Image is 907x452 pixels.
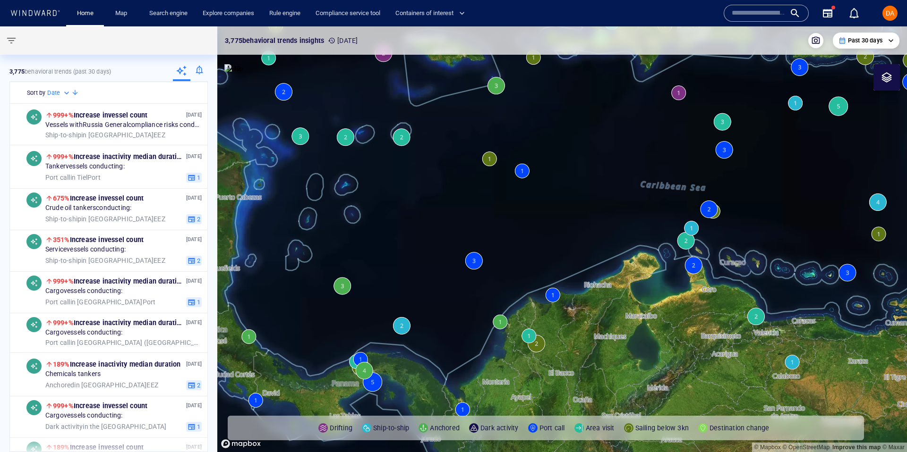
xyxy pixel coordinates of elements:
button: Containers of interest [392,5,473,22]
p: [DATE] [186,110,202,119]
a: Map feedback [832,444,881,451]
a: Explore companies [199,5,258,22]
p: behavioral trends (Past 30 days) [9,67,111,76]
span: Increase in vessel count [53,194,144,202]
h6: Sort by [27,88,45,98]
span: Vessels with Russia General compliance risks conducting: [45,121,202,129]
span: DA [886,9,894,17]
span: 1 [196,422,200,431]
div: Past 30 days [839,36,894,45]
p: [DATE] [186,318,202,327]
span: Tanker vessels conducting: [45,162,125,171]
p: [DATE] [186,193,202,202]
p: Dark activity [480,422,519,434]
span: in [GEOGRAPHIC_DATA] ([GEOGRAPHIC_DATA]) EEZ [45,338,202,347]
canvas: Map [217,26,907,452]
span: Cargo vessels conducting: [45,287,123,295]
p: [DATE] [186,276,202,285]
span: in [GEOGRAPHIC_DATA] EEZ [45,256,165,265]
span: Increase in vessel count [53,236,144,243]
span: Increase in activity median duration [53,277,185,285]
span: in [GEOGRAPHIC_DATA] Port [45,298,156,306]
h6: Date [47,88,60,98]
span: Increase in activity median duration [53,319,185,326]
img: map [224,64,243,74]
button: Home [70,5,100,22]
span: 999+% [53,319,74,326]
span: 999+% [53,111,74,119]
p: Map [227,62,241,74]
button: 1 [186,421,202,432]
a: Maxar [882,444,905,451]
span: Ship-to-ship [45,215,81,222]
a: Home [73,5,97,22]
p: [DATE] [328,35,358,46]
a: Map [111,5,134,22]
span: in [GEOGRAPHIC_DATA] EEZ [45,215,165,223]
button: 2 [186,380,202,390]
span: 2 [196,381,200,389]
a: Mapbox [754,444,781,451]
span: Increase in vessel count [53,111,148,119]
span: 999+% [53,402,74,410]
span: Cargo vessels conducting: [45,411,123,420]
span: Port call [45,173,70,181]
button: Map [108,5,138,22]
button: 2 [186,255,202,266]
p: Ship-to-ship [373,422,409,434]
span: 675% [53,194,70,202]
span: Service vessels conducting: [45,245,126,254]
span: Dark activity [45,422,83,430]
span: 999+% [53,277,74,285]
p: [DATE] [186,360,202,368]
span: Cargo vessels conducting: [45,328,123,337]
span: 2 [196,256,200,265]
div: Date [47,88,71,98]
p: Drifting [330,422,352,434]
span: Increase in activity median duration [53,360,181,368]
p: Past 30 days [848,36,882,45]
p: Anchored [430,422,460,434]
p: 3,775 behavioral trends insights [225,35,324,46]
button: DA [881,4,899,23]
p: Area visit [586,422,615,434]
span: Ship-to-ship [45,131,81,138]
div: Notification center [848,8,860,19]
span: Containers of interest [395,8,465,19]
a: OpenStreetMap [783,444,830,451]
span: 189% [53,360,70,368]
span: Crude oil tankers conducting: [45,204,132,212]
span: in the [GEOGRAPHIC_DATA] [45,422,166,431]
span: Port call [45,298,70,305]
a: Search engine [145,5,191,22]
strong: 3,775 [9,68,25,75]
span: Ship-to-ship [45,256,81,264]
span: Chemicals tankers [45,370,101,378]
span: in [GEOGRAPHIC_DATA] EEZ [45,131,165,139]
span: 351% [53,236,70,243]
span: 1 [196,298,200,306]
p: Destination change [710,422,770,434]
p: Sailing below 3kn [635,422,689,434]
span: in [GEOGRAPHIC_DATA] EEZ [45,381,158,389]
button: 1 [186,297,202,307]
span: Increase in activity median duration [53,153,185,160]
span: 1 [196,173,200,182]
iframe: Chat [867,410,900,445]
span: in Tiel Port [45,173,101,182]
p: [DATE] [186,235,202,244]
span: Increase in vessel count [53,402,148,410]
p: [DATE] [186,401,202,410]
a: Rule engine [265,5,304,22]
p: [DATE] [186,152,202,161]
a: Compliance service tool [312,5,384,22]
button: 2 [186,214,202,224]
button: 1 [186,172,202,183]
span: Port call [45,338,70,346]
a: Mapbox logo [220,438,262,449]
span: Anchored [45,381,75,388]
